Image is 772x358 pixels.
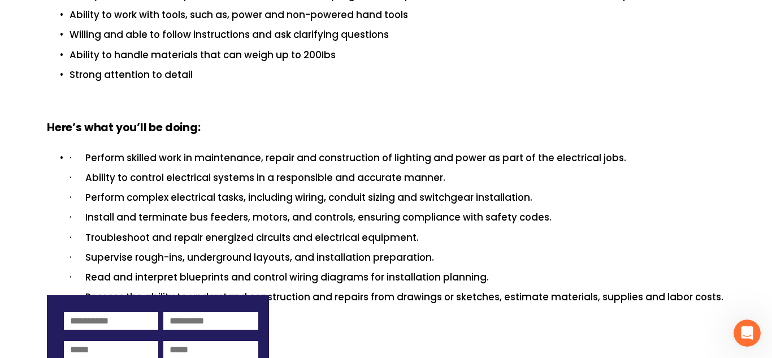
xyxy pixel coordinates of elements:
p: · Troubleshoot and repair energized circuits and electrical equipment. [70,230,725,245]
p: · Ability to control electrical systems in a responsible and accurate manner. [70,170,725,186]
p: · Perform complex electrical tasks, including wiring, conduit sizing and switchgear installation. [70,190,725,205]
p: Ability to handle materials that can weigh up to 200Ibs [70,48,725,63]
p: · Read and interpret blueprints and control wiring diagrams for installation planning. [70,270,725,285]
strong: Here’s what you’ll be doing: [47,119,201,138]
p: Willing and able to follow instructions and ask clarifying questions [70,27,725,42]
p: · Install and terminate bus feeders, motors, and controls, ensuring compliance with safety codes. [70,210,725,225]
p: · Possess the ability to understand construction and repairs from drawings or sketches, estimate ... [70,290,725,305]
p: · Supervise rough-ins, underground layouts, and installation preparation. [70,250,725,265]
p: · Perform skilled work in maintenance, repair and construction of lighting and power as part of t... [70,150,725,166]
p: Strong attention to detail [70,67,725,83]
iframe: Intercom live chat [734,320,761,347]
p: Ability to work with tools, such as, power and non-powered hand tools [70,7,725,23]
